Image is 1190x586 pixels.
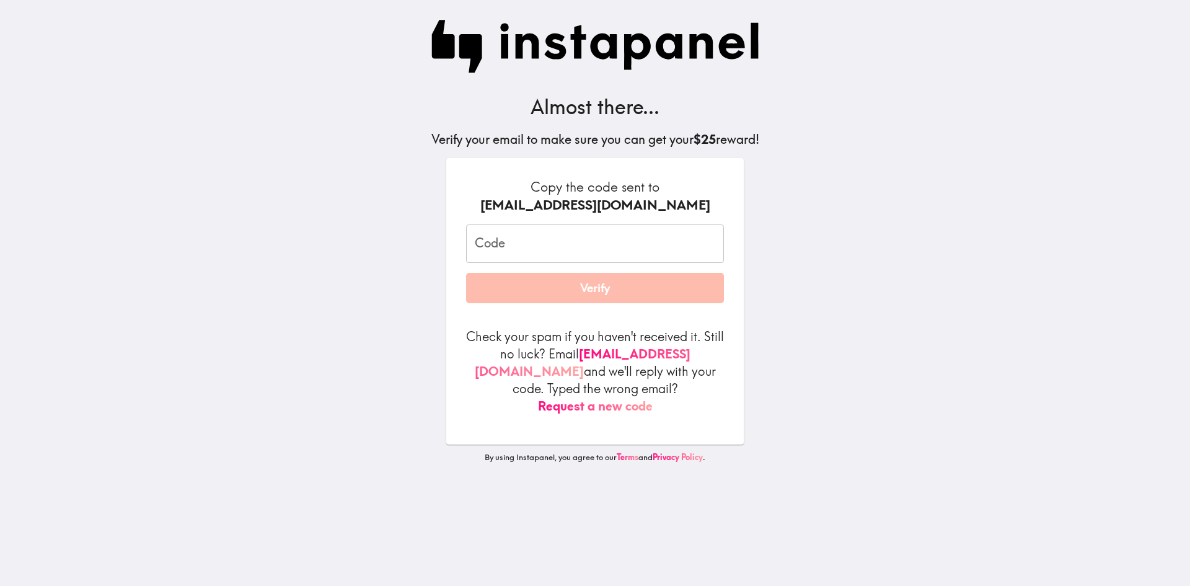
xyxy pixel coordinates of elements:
[617,452,638,462] a: Terms
[475,346,690,379] a: [EMAIL_ADDRESS][DOMAIN_NAME]
[466,178,724,215] h6: Copy the code sent to
[466,328,724,415] p: Check your spam if you haven't received it. Still no luck? Email and we'll reply with your code. ...
[538,397,653,415] button: Request a new code
[446,452,744,463] p: By using Instapanel, you agree to our and .
[653,452,703,462] a: Privacy Policy
[466,273,724,304] button: Verify
[431,20,759,73] img: Instapanel
[431,131,759,148] h5: Verify your email to make sure you can get your reward!
[466,196,724,215] div: [EMAIL_ADDRESS][DOMAIN_NAME]
[694,131,716,147] b: $25
[431,93,759,121] h3: Almost there...
[466,224,724,263] input: xxx_xxx_xxx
